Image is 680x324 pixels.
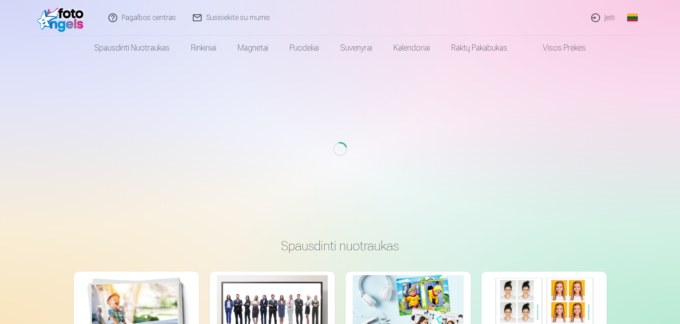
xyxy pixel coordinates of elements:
a: Kalendoriai [383,36,441,60]
a: Magnetai [227,36,279,60]
a: Visos prekės [518,36,596,60]
a: Raktų pakabukas [441,36,518,60]
img: /fa2 [37,4,88,32]
a: Spausdinti nuotraukas [84,36,180,60]
h3: Spausdinti nuotraukas [81,238,600,254]
a: Puodeliai [279,36,330,60]
a: Rinkiniai [180,36,227,60]
a: Suvenyrai [330,36,383,60]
